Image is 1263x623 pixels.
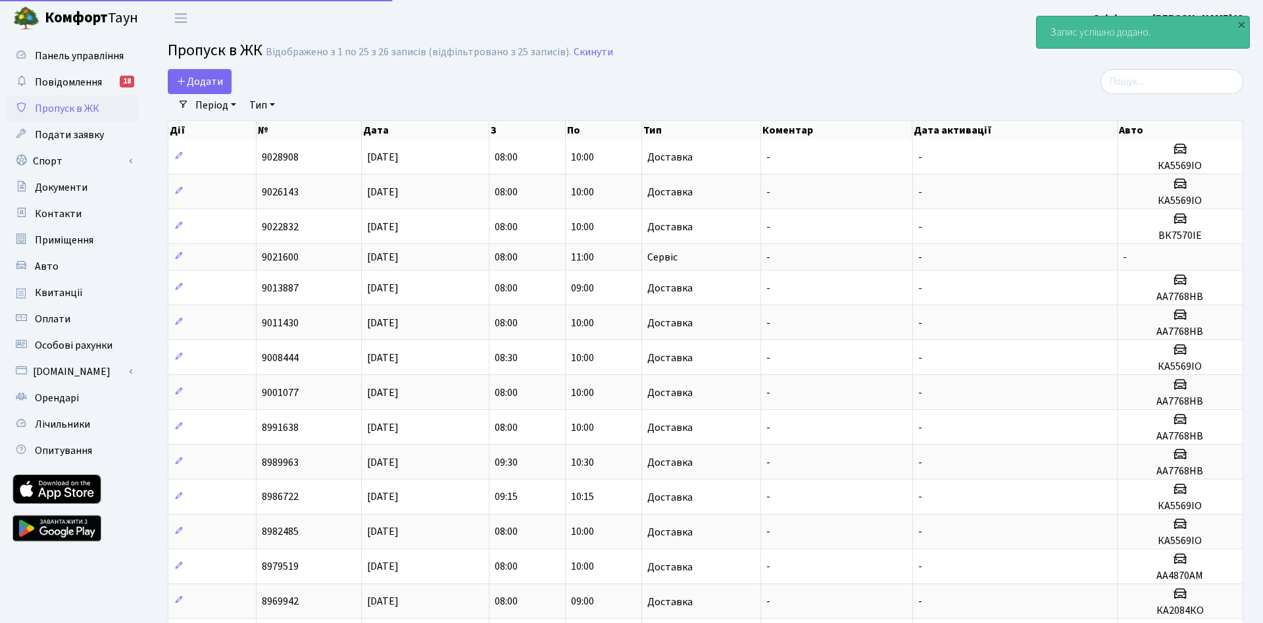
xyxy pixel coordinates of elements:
[766,281,770,295] span: -
[571,316,594,330] span: 10:00
[571,525,594,539] span: 10:00
[918,150,922,164] span: -
[571,351,594,365] span: 10:00
[262,386,299,400] span: 9001077
[647,562,693,572] span: Доставка
[571,250,594,264] span: 11:00
[1123,160,1237,172] h5: КА5569ІО
[495,220,518,234] span: 08:00
[912,121,1117,139] th: Дата активації
[1123,361,1237,373] h5: КА5569ІО
[7,122,138,148] a: Подати заявку
[35,286,83,300] span: Квитанції
[7,306,138,332] a: Оплати
[35,338,112,353] span: Особові рахунки
[766,490,770,505] span: -
[1118,121,1243,139] th: Авто
[367,185,399,199] span: [DATE]
[367,455,399,470] span: [DATE]
[566,121,642,139] th: По
[1123,535,1237,547] h5: КА5569ІО
[262,281,299,295] span: 9013887
[35,180,87,195] span: Документи
[367,250,399,264] span: [DATE]
[13,5,39,32] img: logo.png
[7,174,138,201] a: Документи
[495,525,518,539] span: 08:00
[266,46,571,59] div: Відображено з 1 по 25 з 26 записів (відфільтровано з 25 записів).
[647,252,678,262] span: Сервіс
[766,560,770,574] span: -
[262,595,299,609] span: 8969942
[766,595,770,609] span: -
[35,207,82,221] span: Контакти
[262,351,299,365] span: 9008444
[495,250,518,264] span: 08:00
[766,525,770,539] span: -
[495,455,518,470] span: 09:30
[571,595,594,609] span: 09:00
[7,201,138,227] a: Контакти
[766,185,770,199] span: -
[7,385,138,411] a: Орендарі
[7,411,138,437] a: Лічильники
[766,351,770,365] span: -
[164,7,197,29] button: Переключити навігацію
[7,359,138,385] a: [DOMAIN_NAME]
[35,312,70,326] span: Оплати
[571,220,594,234] span: 10:00
[766,220,770,234] span: -
[367,351,399,365] span: [DATE]
[176,74,223,89] span: Додати
[918,525,922,539] span: -
[262,150,299,164] span: 9028908
[1037,16,1249,48] div: Запис успішно додано.
[35,128,104,142] span: Подати заявку
[367,220,399,234] span: [DATE]
[766,455,770,470] span: -
[918,316,922,330] span: -
[761,121,913,139] th: Коментар
[495,386,518,400] span: 08:00
[647,318,693,328] span: Доставка
[1123,230,1237,242] h5: ВК7570ІЕ
[647,492,693,503] span: Доставка
[262,455,299,470] span: 8989963
[45,7,138,30] span: Таун
[647,283,693,293] span: Доставка
[766,150,770,164] span: -
[1093,11,1247,26] a: Спірідонов [PERSON_NAME] Ю.
[918,490,922,505] span: -
[647,187,693,197] span: Доставка
[262,316,299,330] span: 9011430
[7,227,138,253] a: Приміщення
[190,94,241,116] a: Період
[647,527,693,537] span: Доставка
[918,185,922,199] span: -
[7,437,138,464] a: Опитування
[1123,605,1237,617] h5: КА2084КО
[495,351,518,365] span: 08:30
[571,560,594,574] span: 10:00
[918,455,922,470] span: -
[766,386,770,400] span: -
[262,490,299,505] span: 8986722
[918,595,922,609] span: -
[1101,69,1243,94] input: Пошук...
[489,121,566,139] th: З
[367,560,399,574] span: [DATE]
[571,150,594,164] span: 10:00
[1123,250,1127,264] span: -
[367,150,399,164] span: [DATE]
[262,525,299,539] span: 8982485
[367,281,399,295] span: [DATE]
[571,185,594,199] span: 10:00
[35,391,79,405] span: Орендарі
[45,7,108,28] b: Комфорт
[495,490,518,505] span: 09:15
[574,46,613,59] a: Скинути
[647,457,693,468] span: Доставка
[918,560,922,574] span: -
[647,353,693,363] span: Доставка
